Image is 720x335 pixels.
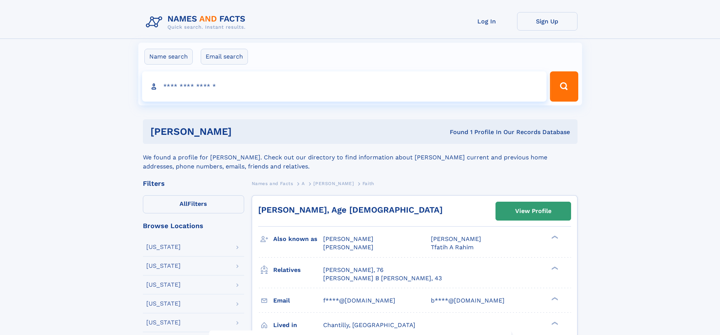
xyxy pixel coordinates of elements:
[143,180,244,187] div: Filters
[323,244,373,251] span: [PERSON_NAME]
[550,296,559,301] div: ❯
[323,274,442,283] a: [PERSON_NAME] B [PERSON_NAME], 43
[323,266,384,274] a: [PERSON_NAME], 76
[273,264,323,276] h3: Relatives
[146,320,181,326] div: [US_STATE]
[341,128,570,136] div: Found 1 Profile In Our Records Database
[143,144,578,171] div: We found a profile for [PERSON_NAME]. Check out our directory to find information about [PERSON_N...
[273,233,323,245] h3: Also known as
[496,202,571,220] a: View Profile
[362,181,374,186] span: Faith
[252,179,293,188] a: Names and Facts
[180,200,187,207] span: All
[273,294,323,307] h3: Email
[323,321,415,329] span: Chantilly, [GEOGRAPHIC_DATA]
[150,127,341,136] h1: [PERSON_NAME]
[146,282,181,288] div: [US_STATE]
[313,181,354,186] span: [PERSON_NAME]
[143,222,244,229] div: Browse Locations
[146,244,181,250] div: [US_STATE]
[258,205,443,215] a: [PERSON_NAME], Age [DEMOGRAPHIC_DATA]
[431,235,481,242] span: [PERSON_NAME]
[550,71,578,102] button: Search Button
[146,263,181,269] div: [US_STATE]
[313,179,354,188] a: [PERSON_NAME]
[517,12,578,31] a: Sign Up
[143,195,244,213] label: Filters
[144,49,193,65] label: Name search
[146,301,181,307] div: [US_STATE]
[457,12,517,31] a: Log In
[550,266,559,270] div: ❯
[302,179,305,188] a: A
[550,321,559,326] div: ❯
[323,235,373,242] span: [PERSON_NAME]
[550,235,559,240] div: ❯
[143,12,252,32] img: Logo Names and Facts
[142,71,547,102] input: search input
[515,202,551,220] div: View Profile
[201,49,248,65] label: Email search
[273,319,323,332] h3: Lived in
[431,244,474,251] span: Tfatih A Rahim
[302,181,305,186] span: A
